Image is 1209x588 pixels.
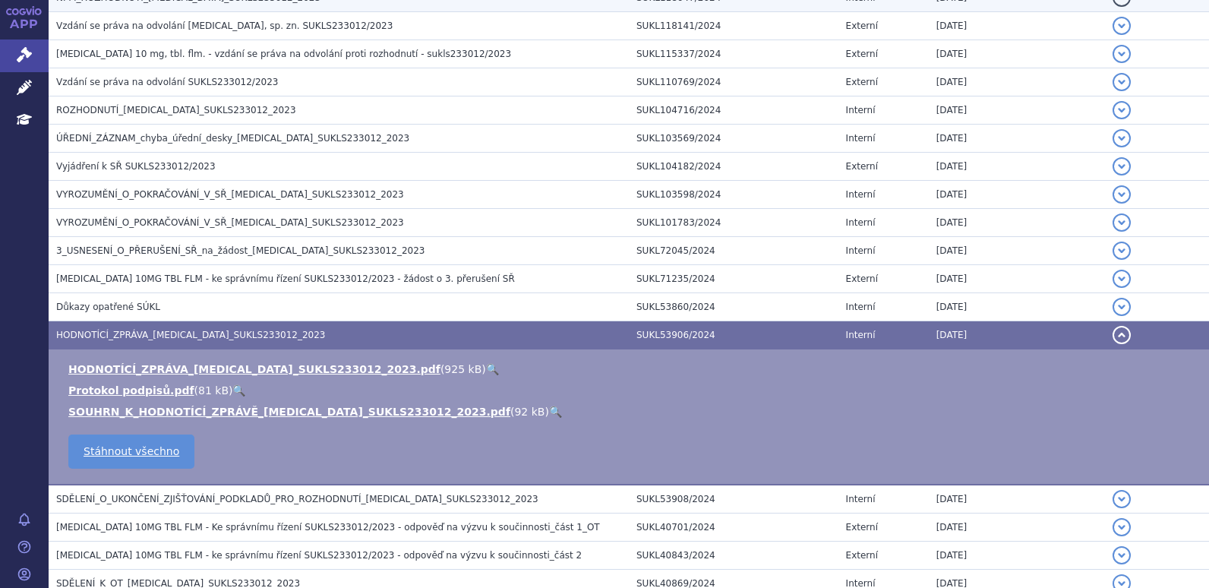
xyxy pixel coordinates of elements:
span: Interní [846,189,876,200]
button: detail [1113,101,1131,119]
td: [DATE] [929,293,1106,321]
td: [DATE] [929,40,1106,68]
td: [DATE] [929,485,1106,514]
button: detail [1113,213,1131,232]
a: 🔍 [549,406,562,418]
button: detail [1113,129,1131,147]
span: Externí [846,550,878,561]
a: 🔍 [486,363,499,375]
span: Externí [846,21,878,31]
button: detail [1113,518,1131,536]
button: detail [1113,326,1131,344]
td: SUKL104716/2024 [629,96,838,125]
span: Vzdání se práva na odvolání SUKLS233012/2023 [56,77,278,87]
td: SUKL53906/2024 [629,321,838,349]
span: Vzdání se práva na odvolání JARDIANCE, sp. zn. SUKLS233012/2023 [56,21,393,31]
td: SUKL53908/2024 [629,485,838,514]
a: HODNOTÍCÍ_ZPRÁVA_[MEDICAL_DATA]_SUKLS233012_2023.pdf [68,363,440,375]
span: 92 kB [514,406,545,418]
span: Důkazy opatřené SÚKL [56,302,160,312]
td: [DATE] [929,68,1106,96]
li: ( ) [68,362,1194,377]
span: Interní [846,217,876,228]
span: JARDIANCE 10MG TBL FLM - ke správnímu řízení SUKLS233012/2023 - žádost o 3. přerušení SŘ [56,273,515,284]
td: [DATE] [929,96,1106,125]
span: Externí [846,522,878,533]
td: [DATE] [929,514,1106,542]
button: detail [1113,73,1131,91]
button: detail [1113,546,1131,564]
span: Interní [846,133,876,144]
button: detail [1113,270,1131,288]
span: Interní [846,245,876,256]
a: SOUHRN_K_HODNOTÍCÍ_ZPRÁVĚ_[MEDICAL_DATA]_SUKLS233012_2023.pdf [68,406,510,418]
td: SUKL72045/2024 [629,237,838,265]
td: [DATE] [929,12,1106,40]
button: detail [1113,298,1131,316]
span: VYROZUMĚNÍ_O_POKRAČOVÁNÍ_V_SŘ_JARDIANCE_SUKLS233012_2023 [56,189,404,200]
span: Interní [846,330,876,340]
span: ÚŘEDNÍ_ZÁZNAM_chyba_úřední_desky_JARDIANCE_SUKLS233012_2023 [56,133,409,144]
span: SDĚLENÍ_O_UKONČENÍ_ZJIŠŤOVÁNÍ_PODKLADŮ_PRO_ROZHODNUTÍ_JARDIANCE_SUKLS233012_2023 [56,494,538,504]
span: JARDIANCE 10MG TBL FLM - Ke správnímu řízení SUKLS233012/2023 - odpověď na výzvu k součinnosti_čá... [56,522,600,533]
span: Interní [846,494,876,504]
button: detail [1113,242,1131,260]
td: SUKL53860/2024 [629,293,838,321]
td: SUKL110769/2024 [629,68,838,96]
td: [DATE] [929,321,1106,349]
button: detail [1113,17,1131,35]
span: Externí [846,161,878,172]
span: JARDIANCE 10 mg, tbl. flm. - vzdání se práva na odvolání proti rozhodnutí - sukls233012/2023 [56,49,511,59]
td: SUKL118141/2024 [629,12,838,40]
td: [DATE] [929,209,1106,237]
button: detail [1113,490,1131,508]
td: SUKL104182/2024 [629,153,838,181]
span: JARDIANCE 10MG TBL FLM - ke správnímu řízení SUKLS233012/2023 - odpověď na výzvu k součinnosti_čá... [56,550,582,561]
span: 81 kB [198,384,229,397]
li: ( ) [68,404,1194,419]
td: [DATE] [929,153,1106,181]
span: VYROZUMĚNÍ_O_POKRAČOVÁNÍ_V_SŘ_JARDIANCE_SUKLS233012_2023 [56,217,404,228]
span: Vyjádření k SŘ SUKLS233012/2023 [56,161,216,172]
span: ROZHODNUTÍ_JARDIANCE_SUKLS233012_2023 [56,105,296,115]
span: 925 kB [444,363,481,375]
span: 3_USNESENÍ_O_PŘERUŠENÍ_SŘ_na_žádost_JARDIANCE_SUKLS233012_2023 [56,245,425,256]
a: 🔍 [232,384,245,397]
td: SUKL101783/2024 [629,209,838,237]
td: [DATE] [929,125,1106,153]
td: [DATE] [929,265,1106,293]
td: [DATE] [929,181,1106,209]
button: detail [1113,157,1131,175]
button: detail [1113,185,1131,204]
td: SUKL40701/2024 [629,514,838,542]
td: SUKL103569/2024 [629,125,838,153]
td: [DATE] [929,542,1106,570]
span: HODNOTÍCÍ_ZPRÁVA_JARDIANCE_SUKLS233012_2023 [56,330,326,340]
span: Externí [846,273,878,284]
a: Protokol podpisů.pdf [68,384,194,397]
span: Interní [846,105,876,115]
td: SUKL115337/2024 [629,40,838,68]
button: detail [1113,45,1131,63]
td: [DATE] [929,237,1106,265]
td: SUKL40843/2024 [629,542,838,570]
td: SUKL71235/2024 [629,265,838,293]
a: Stáhnout všechno [68,435,194,469]
span: Externí [846,49,878,59]
td: SUKL103598/2024 [629,181,838,209]
span: Interní [846,302,876,312]
li: ( ) [68,383,1194,398]
span: Externí [846,77,878,87]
